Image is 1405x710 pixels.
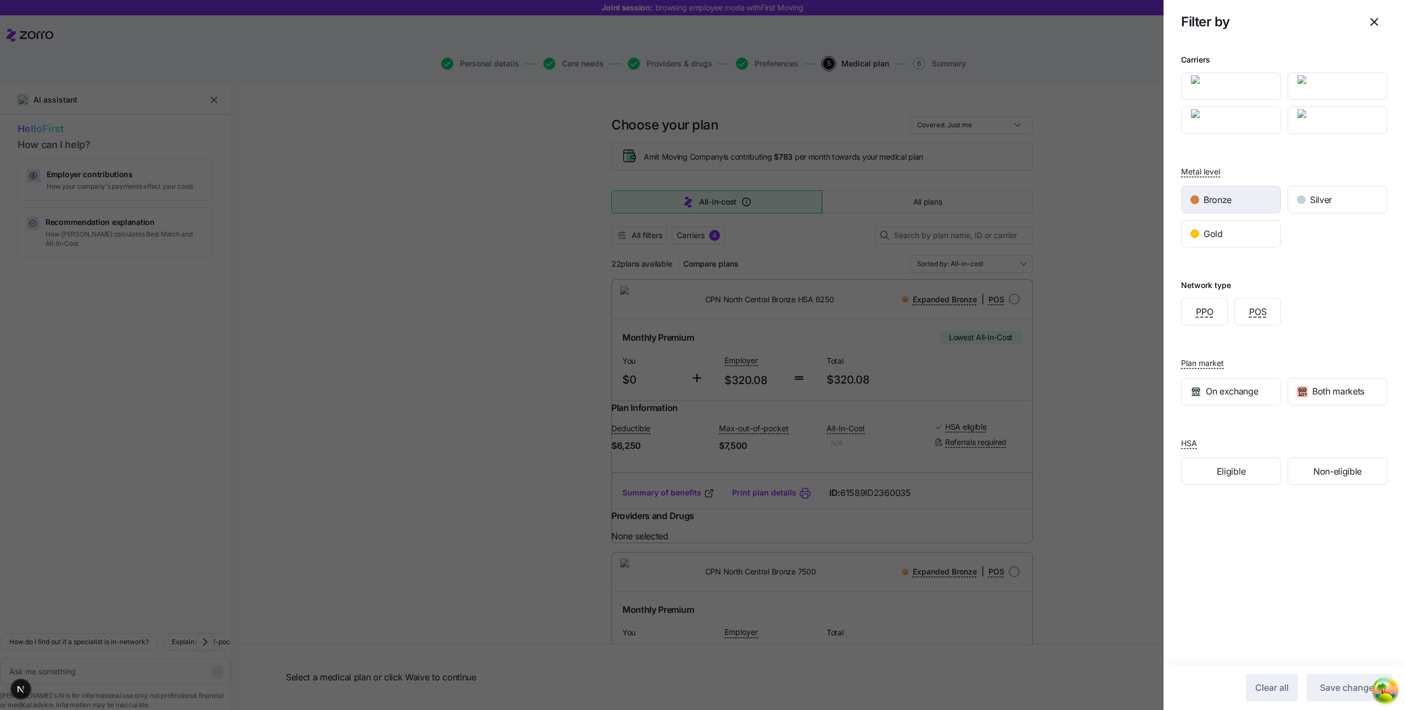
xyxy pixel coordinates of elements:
button: Save changes [1307,674,1392,701]
div: Carriers [1181,54,1210,66]
img: PacificSource Health Plans [1191,109,1272,131]
span: On exchange [1206,385,1258,398]
img: Mountain Health CO-OP [1297,75,1378,97]
span: HSA [1181,438,1197,449]
span: PPO [1196,305,1213,319]
div: Network type [1181,279,1231,291]
span: Metal level [1181,166,1220,177]
button: Clear all [1246,674,1298,701]
button: Open Tanstack query devtools [1374,679,1396,701]
span: Gold [1204,227,1223,241]
span: Plan market [1181,358,1224,369]
span: Non-eligible [1313,465,1362,478]
span: Silver [1310,193,1332,207]
span: POS [1249,305,1267,319]
span: Clear all [1255,681,1289,694]
span: Both markets [1312,385,1364,398]
span: Save changes [1320,681,1379,694]
span: Bronze [1204,193,1232,207]
span: Eligible [1217,465,1245,478]
img: BlueCross of Idaho [1191,75,1272,97]
img: Regence BlueShield of Idaho [1297,109,1378,131]
h1: Filter by [1181,13,1352,30]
